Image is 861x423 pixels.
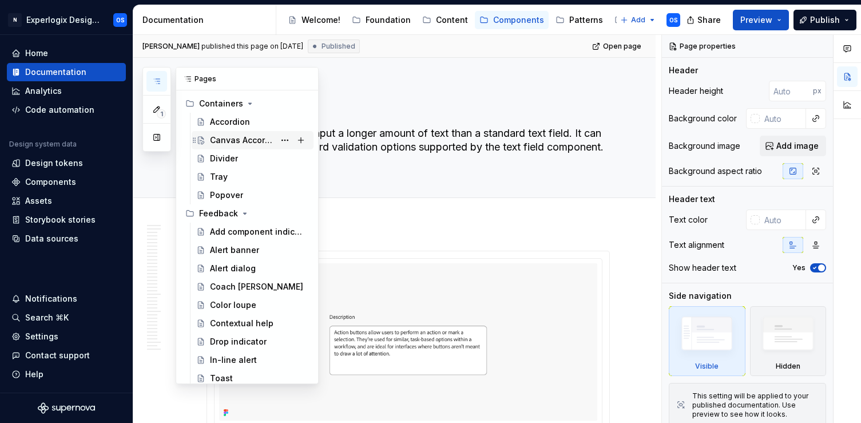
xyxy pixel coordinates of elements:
div: Settings [25,331,58,342]
a: Alert banner [192,241,314,259]
a: Add component indicator [192,223,314,241]
div: Content [436,14,468,26]
button: Share [681,10,728,30]
span: 1 [157,109,166,118]
div: Page tree [283,9,614,31]
div: Containers [181,94,314,113]
a: Components [475,11,549,29]
div: Documentation [142,14,271,26]
div: Storybook stories [25,214,96,226]
div: Code automation [25,104,94,116]
div: Analytics [25,85,62,97]
a: Assets [7,192,126,210]
div: Show header text [669,262,736,274]
a: Tray [192,168,314,186]
a: Drop indicator [192,333,314,351]
div: Experlogix Design System [26,14,100,26]
div: Feedback [199,208,238,219]
a: Data sources [7,230,126,248]
a: Patterns [551,11,608,29]
button: Help [7,365,126,384]
input: Auto [769,81,813,101]
div: Header [669,65,698,76]
div: Color loupe [210,299,256,311]
div: Home [25,48,48,59]
div: Foundation [366,14,411,26]
div: Design system data [9,140,77,149]
a: Coach [PERSON_NAME] [192,278,314,296]
div: Canvas Accordion [210,135,275,146]
a: Accordion [192,113,314,131]
span: Published [322,42,355,51]
div: Alert banner [210,244,259,256]
a: Contextual help [192,314,314,333]
a: Divider [192,149,314,168]
div: Welcome! [301,14,340,26]
span: Preview [740,14,772,26]
div: Search ⌘K [25,312,69,323]
div: Contact support [25,350,90,361]
a: Documentation [7,63,126,81]
div: Pages [176,68,318,90]
div: OS [669,15,678,25]
a: Color loupe [192,296,314,314]
div: Header height [669,85,723,97]
div: Drop indicator [210,336,267,347]
div: Background color [669,113,737,124]
span: Add [631,15,645,25]
div: In-line alert [210,354,257,366]
input: Auto [760,209,806,230]
div: Feedback [181,204,314,223]
a: Components [7,173,126,191]
div: Alert dialog [210,263,256,274]
a: Home [7,44,126,62]
a: Canvas Accordion [192,131,314,149]
div: Accordion [210,116,250,128]
div: Visible [669,306,745,376]
textarea: A text area lets a user input a longer amount of text than a standard text field. It can include ... [204,124,608,170]
textarea: Text area [204,94,608,122]
input: Auto [760,108,806,129]
span: Share [697,14,721,26]
div: Hidden [776,362,800,371]
div: published this page on [DATE] [201,42,303,51]
span: Open page [603,42,641,51]
div: Tray [210,171,228,183]
button: Add [617,12,660,28]
button: Contact support [7,346,126,365]
a: Open page [589,38,646,54]
div: Divider [210,153,238,164]
div: Help [25,369,43,380]
span: Publish [810,14,840,26]
button: Preview [733,10,789,30]
a: Content [418,11,473,29]
div: Text alignment [669,239,724,251]
p: px [813,86,822,96]
div: Design tokens [25,157,83,169]
svg: Supernova Logo [38,402,95,414]
a: Foundation [347,11,415,29]
div: Popover [210,189,243,201]
div: Components [25,176,76,188]
div: Add component indicator [210,226,304,238]
div: Patterns [569,14,603,26]
div: Hidden [750,306,827,376]
div: Visible [695,362,719,371]
a: Alert dialog [192,259,314,278]
button: Add image [760,136,826,156]
div: Assets [25,195,52,207]
div: Notifications [25,293,77,305]
a: Storybook stories [7,211,126,229]
span: [PERSON_NAME] [142,42,200,51]
span: Add image [776,140,819,152]
div: Background image [669,140,740,152]
a: Analytics [7,82,126,100]
div: Side navigation [669,290,732,302]
button: Publish [793,10,856,30]
div: Header text [669,193,715,205]
a: Tools and resources [610,11,715,29]
a: Code automation [7,101,126,119]
a: In-line alert [192,351,314,369]
div: Toast [210,373,233,384]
